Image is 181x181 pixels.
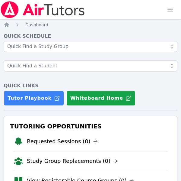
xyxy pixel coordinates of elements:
a: Study Group Replacements (0) [27,157,118,165]
h4: Quick Schedule [4,33,177,40]
span: Dashboard [25,22,48,27]
h4: Quick Links [4,82,177,89]
nav: Breadcrumb [4,22,177,28]
input: Quick Find a Study Group [4,41,177,52]
a: Dashboard [25,22,48,28]
a: Tutor Playbook [4,91,64,106]
input: Quick Find a Student [4,60,177,71]
button: Whiteboard Home [66,91,135,106]
a: Requested Sessions (0) [27,137,98,146]
h3: Tutoring Opportunities [9,121,172,132]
